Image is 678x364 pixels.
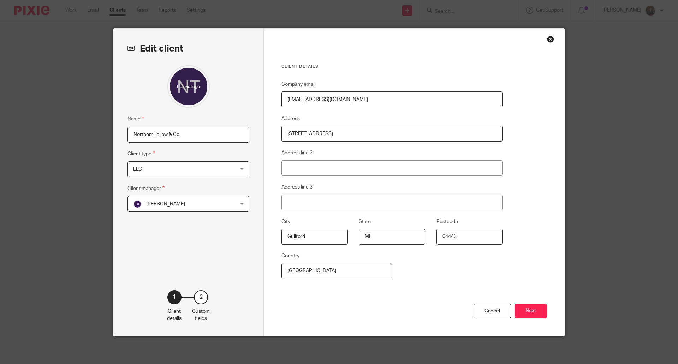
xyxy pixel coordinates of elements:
p: Client details [167,308,182,322]
label: Address line 2 [281,149,313,156]
label: Country [281,252,299,259]
label: City [281,218,290,225]
label: State [359,218,371,225]
div: Cancel [474,304,511,319]
label: Client type [127,150,155,158]
label: Client manager [127,184,165,192]
img: svg%3E [133,200,142,208]
label: Name [127,115,144,123]
div: 2 [194,290,208,304]
label: Address line 3 [281,184,313,191]
div: 1 [167,290,182,304]
p: Custom fields [192,308,210,322]
label: Postcode [436,218,458,225]
h3: Client details [281,64,503,70]
button: Next [515,304,547,319]
label: Address [281,115,300,122]
h2: Edit client [127,43,249,55]
span: [PERSON_NAME] [146,202,185,207]
label: Company email [281,81,315,88]
span: LLC [133,167,142,172]
div: Close this dialog window [547,36,554,43]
